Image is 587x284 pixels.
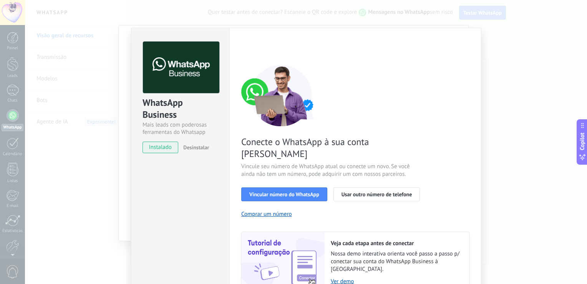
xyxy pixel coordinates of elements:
div: Mais leads com poderosas ferramentas do Whatsapp [143,121,218,136]
span: Vincule seu número de WhatsApp atual ou conecte um novo. Se você ainda não tem um número, pode ad... [241,163,424,178]
img: logo_main.png [143,42,219,94]
span: Copilot [579,133,586,150]
button: Usar outro número de telefone [333,187,420,201]
div: WhatsApp Business [143,97,218,121]
span: Usar outro número de telefone [342,192,412,197]
span: Vincular número do WhatsApp [249,192,319,197]
span: Conecte o WhatsApp à sua conta [PERSON_NAME] [241,136,424,160]
span: instalado [143,142,178,153]
img: connect number [241,65,322,126]
button: Comprar um número [241,210,292,218]
button: Desinstalar [180,142,209,153]
button: Vincular número do WhatsApp [241,187,327,201]
span: Desinstalar [183,144,209,151]
h2: Veja cada etapa antes de conectar [331,240,461,247]
span: Nossa demo interativa orienta você passo a passo p/ conectar sua conta do WhatsApp Business à [GE... [331,250,461,273]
